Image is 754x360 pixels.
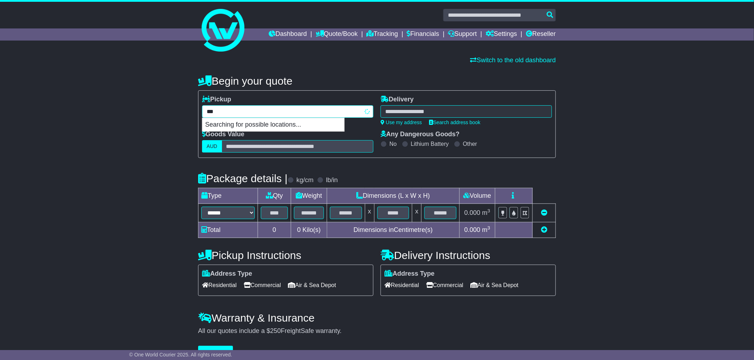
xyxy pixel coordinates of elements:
span: © One World Courier 2025. All rights reserved. [129,352,232,358]
typeahead: Please provide city [202,105,373,118]
label: Delivery [381,96,414,104]
label: kg/cm [296,176,314,184]
div: All our quotes include a $ FreightSafe warranty. [198,327,556,335]
a: Search address book [429,120,480,125]
a: Settings [486,28,517,41]
h4: Warranty & Insurance [198,312,556,324]
span: Commercial [426,280,463,291]
span: 0.000 [464,209,480,216]
span: Residential [384,280,419,291]
label: Lithium Battery [411,141,449,147]
span: m [482,209,490,216]
span: Residential [202,280,237,291]
td: x [412,204,422,222]
a: Use my address [381,120,422,125]
a: Tracking [367,28,398,41]
a: Reseller [526,28,556,41]
a: Remove this item [541,209,547,216]
span: Air & Sea Depot [471,280,519,291]
label: AUD [202,140,222,153]
sup: 3 [487,225,490,231]
button: Get Quotes [198,346,233,358]
label: Goods Value [202,131,244,138]
h4: Delivery Instructions [381,249,556,261]
td: Type [198,188,258,204]
a: Add new item [541,226,547,233]
label: Pickup [202,96,231,104]
label: No [389,141,397,147]
a: Quote/Book [316,28,358,41]
td: Volume [459,188,495,204]
td: Qty [258,188,291,204]
label: lb/in [326,176,338,184]
sup: 3 [487,208,490,213]
span: m [482,226,490,233]
a: Switch to the old dashboard [470,57,556,64]
label: Address Type [384,270,435,278]
td: 0 [258,222,291,238]
p: Searching for possible locations... [202,118,344,132]
h4: Package details | [198,173,288,184]
span: Air & Sea Depot [288,280,336,291]
span: 250 [270,327,281,334]
label: Address Type [202,270,252,278]
td: Total [198,222,258,238]
label: Other [463,141,477,147]
td: Dimensions in Centimetre(s) [327,222,459,238]
h4: Pickup Instructions [198,249,373,261]
a: Support [448,28,477,41]
span: 0 [297,226,301,233]
span: 0.000 [464,226,480,233]
td: x [365,204,374,222]
span: Commercial [244,280,281,291]
td: Dimensions (L x W x H) [327,188,459,204]
label: Any Dangerous Goods? [381,131,460,138]
h4: Begin your quote [198,75,556,87]
a: Financials [407,28,439,41]
a: Dashboard [269,28,307,41]
td: Kilo(s) [291,222,327,238]
td: Weight [291,188,327,204]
